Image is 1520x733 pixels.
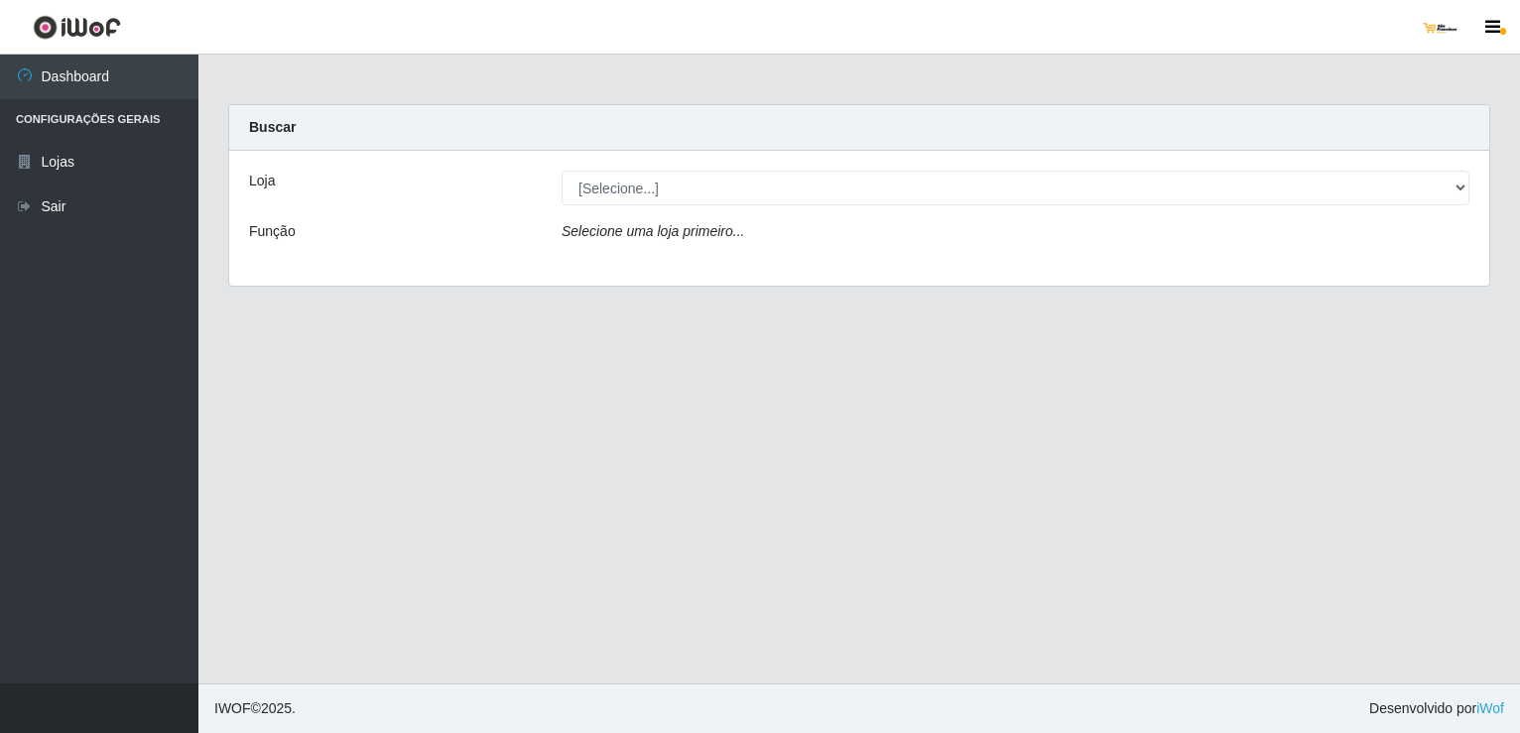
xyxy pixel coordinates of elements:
[562,223,744,239] i: Selecione uma loja primeiro...
[214,698,296,719] span: © 2025 .
[249,221,296,242] label: Função
[1369,698,1504,719] span: Desenvolvido por
[33,15,121,40] img: CoreUI Logo
[1476,700,1504,716] a: iWof
[214,700,251,716] span: IWOF
[249,119,296,135] strong: Buscar
[249,171,275,191] label: Loja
